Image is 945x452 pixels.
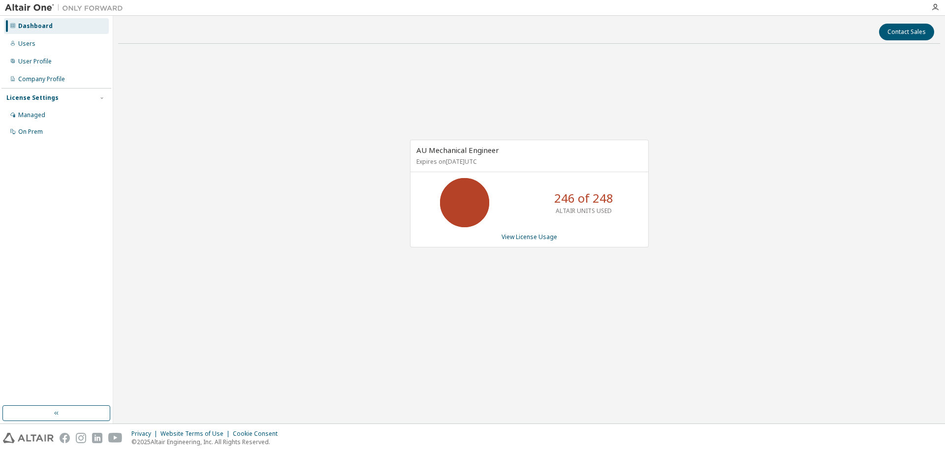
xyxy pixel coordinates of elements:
a: View License Usage [502,233,557,241]
img: youtube.svg [108,433,123,443]
div: Cookie Consent [233,430,283,438]
div: Company Profile [18,75,65,83]
p: © 2025 Altair Engineering, Inc. All Rights Reserved. [131,438,283,446]
button: Contact Sales [879,24,934,40]
span: AU Mechanical Engineer [416,145,499,155]
img: facebook.svg [60,433,70,443]
img: instagram.svg [76,433,86,443]
img: Altair One [5,3,128,13]
p: 246 of 248 [554,190,613,207]
div: Users [18,40,35,48]
div: On Prem [18,128,43,136]
div: User Profile [18,58,52,65]
p: ALTAIR UNITS USED [556,207,612,215]
img: altair_logo.svg [3,433,54,443]
div: Website Terms of Use [160,430,233,438]
img: linkedin.svg [92,433,102,443]
p: Expires on [DATE] UTC [416,157,640,166]
div: License Settings [6,94,59,102]
div: Privacy [131,430,160,438]
div: Dashboard [18,22,53,30]
div: Managed [18,111,45,119]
